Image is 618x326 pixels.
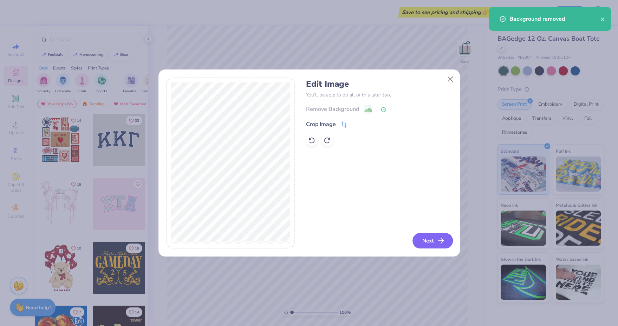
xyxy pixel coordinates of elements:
div: Crop Image [306,120,336,128]
p: You’ll be able to do all of this later too. [306,91,452,99]
button: Next [412,233,453,248]
button: Close [443,73,457,86]
div: Background removed [509,15,600,23]
button: close [600,15,605,23]
h4: Edit Image [306,79,452,89]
